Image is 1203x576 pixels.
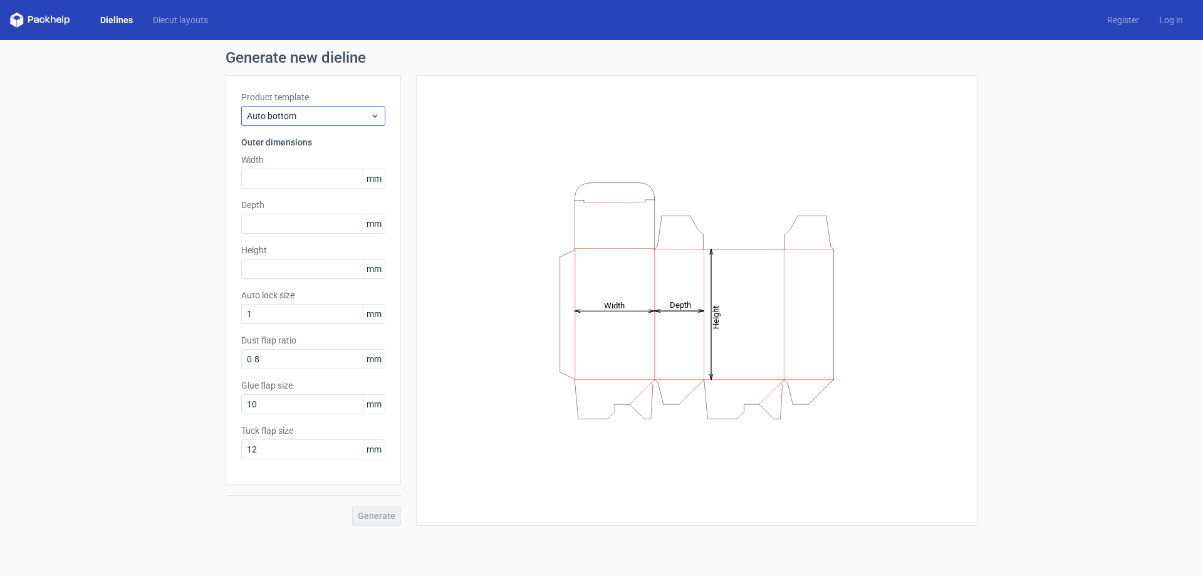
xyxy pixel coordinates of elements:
span: mm [363,350,385,369]
span: mm [363,305,385,323]
span: mm [363,259,385,278]
tspan: Depth [670,300,691,310]
h1: Generate new dieline [226,50,977,65]
a: Register [1097,14,1149,26]
label: Width [241,154,385,166]
label: Product template [241,91,385,103]
label: Glue flap size [241,379,385,392]
label: Tuck flap size [241,424,385,437]
span: mm [363,440,385,459]
tspan: Height [711,305,721,328]
h3: Outer dimensions [241,136,385,149]
label: Auto lock size [241,289,385,301]
a: Diecut layouts [143,14,218,26]
span: Auto bottom [247,110,370,122]
a: Dielines [90,14,143,26]
span: mm [363,169,385,188]
label: Height [241,244,385,256]
span: mm [363,395,385,414]
label: Depth [241,199,385,211]
tspan: Width [604,300,625,310]
a: Log in [1149,14,1193,26]
label: Dust flap ratio [241,334,385,347]
span: mm [363,214,385,233]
